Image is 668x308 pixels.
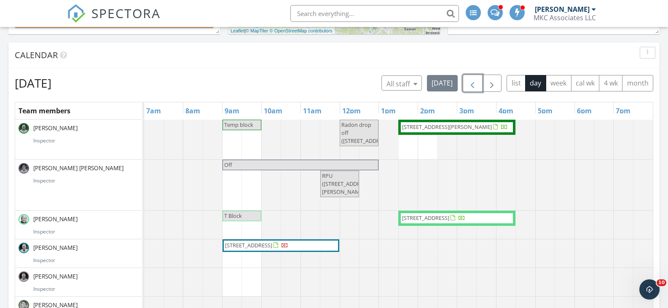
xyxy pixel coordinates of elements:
[571,75,600,91] button: cal wk
[379,104,398,118] a: 1pm
[614,104,633,118] a: 7pm
[262,104,284,118] a: 10am
[32,164,125,172] span: [PERSON_NAME] [PERSON_NAME]
[33,177,139,185] div: Inspector
[599,75,622,91] button: 4 wk
[536,104,555,118] a: 5pm
[19,163,29,174] img: miner_head_bw.jpg
[32,272,79,281] span: [PERSON_NAME]
[225,241,272,249] span: [STREET_ADDRESS]
[19,243,29,253] img: rob_head_bw.jpg
[381,75,422,91] button: All staff
[546,75,571,91] button: week
[91,4,161,22] span: SPECTORA
[32,244,79,252] span: [PERSON_NAME]
[457,104,476,118] a: 3pm
[341,121,392,145] span: Radon drop off ([STREET_ADDRESS])
[534,13,596,22] div: MKC Associates LLC
[33,257,139,264] div: Inspector
[223,104,241,118] a: 9am
[418,104,437,118] a: 2pm
[224,212,242,220] span: T Block
[32,124,79,132] span: [PERSON_NAME]
[144,104,163,118] a: 7am
[33,285,139,293] div: Inspector
[427,75,458,91] button: [DATE]
[19,271,29,282] img: jack_head_bw.jpg
[507,75,526,91] button: list
[15,49,58,61] span: Calendar
[67,4,86,23] img: The Best Home Inspection Software - Spectora
[270,28,333,33] a: © OpenStreetMap contributors
[340,104,363,118] a: 12pm
[19,123,29,134] img: tom_head_bw.jpg
[402,123,492,131] span: [STREET_ADDRESS][PERSON_NAME]
[575,104,594,118] a: 6pm
[322,172,371,196] span: RPU ([STREET_ADDRESS][PERSON_NAME])
[496,104,515,118] a: 4pm
[622,75,653,91] button: month
[246,28,268,33] a: © MapTiler
[301,104,324,118] a: 11am
[19,214,29,225] img: jack_mason_home_inspector.jpg
[386,79,417,89] div: All staff
[19,106,70,115] span: Team members
[463,75,483,92] button: Previous day
[482,75,502,92] button: Next day
[32,215,79,223] span: [PERSON_NAME]
[657,279,666,286] span: 10
[224,161,232,169] span: Off
[228,27,335,35] div: |
[33,228,139,236] div: Inspector
[525,75,546,91] button: day
[231,28,244,33] a: Leaflet
[224,121,253,129] span: Temp block
[67,11,161,29] a: SPECTORA
[639,279,660,300] iframe: Intercom live chat
[15,75,51,91] h2: [DATE]
[402,214,449,222] span: [STREET_ADDRESS]
[33,137,139,145] div: Inspector
[535,5,590,13] div: [PERSON_NAME]
[290,5,459,22] input: Search everything...
[183,104,202,118] a: 8am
